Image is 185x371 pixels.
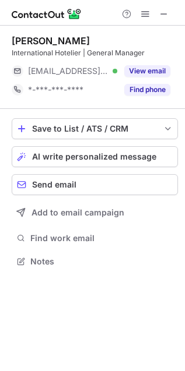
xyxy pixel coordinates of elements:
button: AI write personalized message [12,146,178,167]
button: Reveal Button [124,65,170,77]
button: Send email [12,174,178,195]
button: Add to email campaign [12,202,178,223]
button: Reveal Button [124,84,170,96]
span: Send email [32,180,76,189]
button: save-profile-one-click [12,118,178,139]
span: AI write personalized message [32,152,156,161]
span: [EMAIL_ADDRESS][DOMAIN_NAME] [28,66,109,76]
div: [PERSON_NAME] [12,35,90,47]
span: Add to email campaign [32,208,124,217]
button: Find work email [12,230,178,246]
div: Save to List / ATS / CRM [32,124,158,133]
img: ContactOut v5.3.10 [12,7,82,21]
div: International Hotelier | General Manager [12,48,178,58]
span: Notes [30,256,173,267]
span: Find work email [30,233,173,243]
button: Notes [12,253,178,270]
